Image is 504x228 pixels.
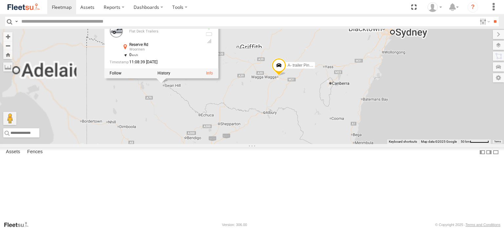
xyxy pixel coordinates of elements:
div: Date/time of location update [110,60,200,64]
label: Fences [24,148,46,157]
button: Zoom out [3,41,12,50]
label: View Asset History [157,71,170,75]
a: Terms and Conditions [466,223,500,227]
button: Drag Pegman onto the map to open Street View [3,112,16,125]
div: Version: 306.00 [222,223,247,227]
a: B- 22 Pallet RED [PERSON_NAME] [129,24,200,29]
a: View Asset Details [110,24,123,37]
label: Map Settings [493,73,504,82]
button: Zoom in [3,32,12,41]
label: Assets [3,148,23,157]
a: View Asset Details [206,71,213,75]
img: fleetsu-logo-horizontal.svg [7,3,41,11]
label: Realtime tracking of Asset [110,71,121,75]
div: Flat Deck Trailers [129,30,200,33]
label: Hide Summary Table [493,147,499,157]
div: Jay Bennett [425,2,444,12]
div: Reserve Rd [129,43,200,47]
span: A- trailer Pins [PERSON_NAME] [287,63,345,67]
span: 0 [129,52,138,57]
button: Zoom Home [3,50,12,59]
div: © Copyright 2025 - [435,223,500,227]
a: Visit our Website [4,221,34,228]
button: Keyboard shortcuts [389,139,417,144]
a: Terms (opens in new tab) [494,140,501,143]
div: Last Event GSM Signal Strength [205,38,213,44]
label: Dock Summary Table to the Left [479,147,486,157]
span: 50 km [461,140,470,143]
label: Search Query [14,17,19,26]
label: Dock Summary Table to the Right [486,147,492,157]
i: ? [468,2,478,12]
button: Map Scale: 50 km per 54 pixels [459,139,491,144]
div: Valid GPS Fix [205,24,213,30]
label: Measure [3,62,12,72]
label: Search Filter Options [477,17,491,26]
span: Map data ©2025 Google [421,140,457,143]
div: Woorinen [129,48,200,52]
div: No battery health information received from this device. [205,31,213,37]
